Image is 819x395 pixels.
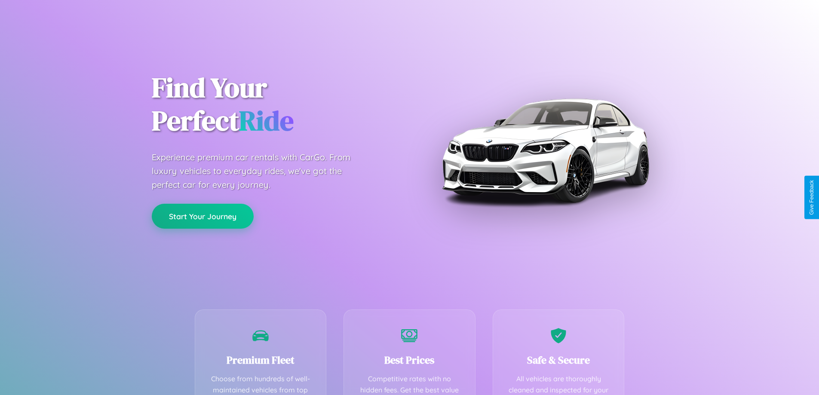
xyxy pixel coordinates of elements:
p: Experience premium car rentals with CarGo. From luxury vehicles to everyday rides, we've got the ... [152,150,367,192]
h3: Safe & Secure [506,353,611,367]
h3: Premium Fleet [208,353,313,367]
span: Ride [239,102,294,139]
h1: Find Your Perfect [152,71,397,138]
div: Give Feedback [809,180,815,215]
img: Premium BMW car rental vehicle [438,43,653,258]
button: Start Your Journey [152,204,254,229]
h3: Best Prices [357,353,462,367]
